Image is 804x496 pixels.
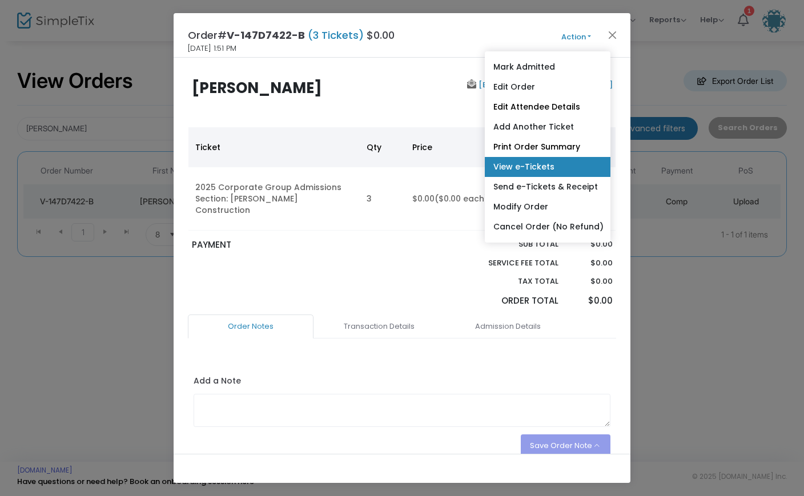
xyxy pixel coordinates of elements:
[461,276,558,287] p: Tax Total
[305,28,367,42] span: (3 Tickets)
[461,239,558,250] p: Sub total
[188,127,616,231] div: Data table
[485,137,610,157] a: Print Order Summary
[485,177,610,197] a: Send e-Tickets & Receipt
[569,295,612,308] p: $0.00
[188,167,360,231] td: 2025 Corporate Group Admissions Section: [PERSON_NAME] Construction
[360,127,405,167] th: Qty
[435,193,488,204] span: ($0.00 each)
[405,127,514,167] th: Price
[194,375,241,390] label: Add a Note
[192,78,322,98] b: [PERSON_NAME]
[405,167,514,231] td: $0.00
[485,57,610,77] a: Mark Admitted
[360,167,405,231] td: 3
[316,314,442,338] a: Transaction Details
[485,97,610,117] a: Edit Attendee Details
[569,276,612,287] p: $0.00
[569,257,612,269] p: $0.00
[485,77,610,97] a: Edit Order
[188,127,360,167] th: Ticket
[188,314,313,338] a: Order Notes
[542,31,610,43] button: Action
[188,43,236,54] span: [DATE] 1:51 PM
[188,27,395,43] h4: Order# $0.00
[605,27,620,42] button: Close
[461,257,558,269] p: Service Fee Total
[192,239,397,252] p: PAYMENT
[485,217,610,237] a: Cancel Order (No Refund)
[461,295,558,308] p: Order Total
[569,239,612,250] p: $0.00
[485,157,610,177] a: View e-Tickets
[227,28,305,42] span: V-147D7422-B
[485,117,610,137] a: Add Another Ticket
[485,197,610,217] a: Modify Order
[445,314,570,338] a: Admission Details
